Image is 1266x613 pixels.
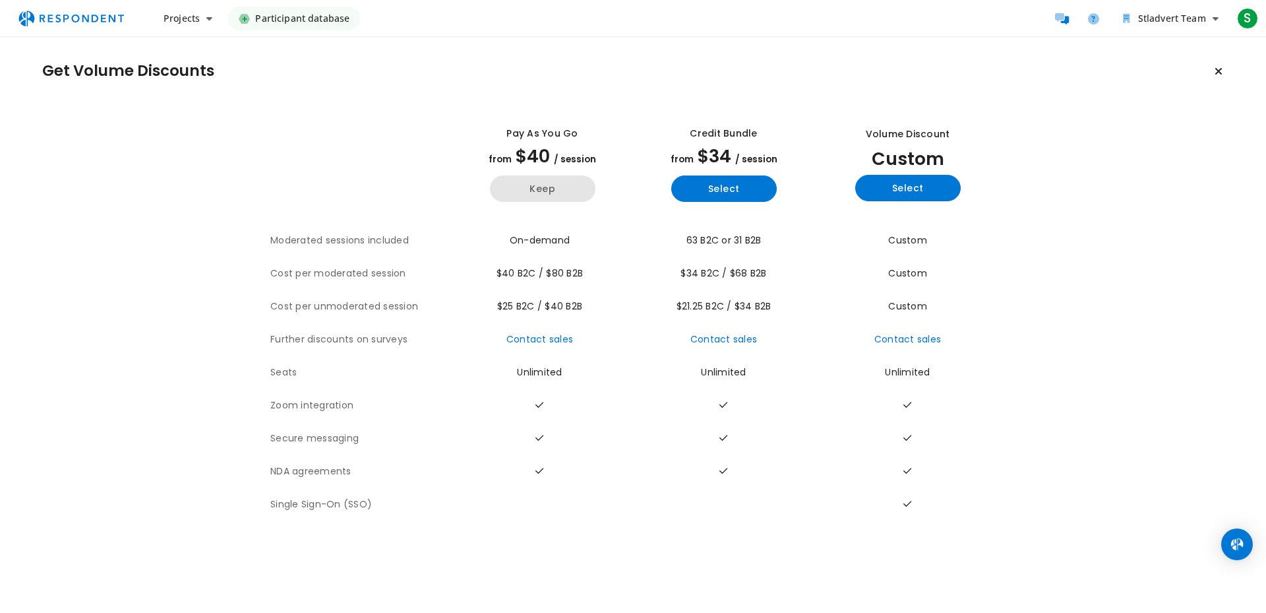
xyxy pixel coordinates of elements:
button: Stladvert Team [1112,7,1229,30]
img: respondent-logo.png [11,6,132,31]
span: Stladvert Team [1138,12,1206,24]
div: Open Intercom Messenger [1221,529,1253,560]
th: Cost per moderated session [270,257,452,290]
th: Further discounts on surveys [270,323,452,356]
span: from [489,153,512,166]
div: Credit Bundle [690,127,757,141]
button: Select yearly basic plan [671,176,777,202]
span: $34 [698,144,731,168]
span: Projects [164,12,200,24]
th: Zoom integration [270,389,452,422]
a: Contact sales [690,333,757,346]
span: Unlimited [517,366,562,379]
span: / session [554,153,596,166]
th: Cost per unmoderated session [270,290,452,323]
span: 63 B2C or 31 B2B [686,234,762,247]
div: Volume Discount [866,127,950,141]
span: / session [735,153,777,166]
a: Contact sales [874,333,941,346]
th: NDA agreements [270,455,452,488]
span: $40 B2C / $80 B2B [497,267,583,280]
a: Participant database [228,7,360,30]
span: On-demand [510,234,570,247]
span: S [1237,8,1258,29]
th: Moderated sessions included [270,224,452,257]
th: Secure messaging [270,422,452,455]
a: Contact sales [506,333,573,346]
button: Keep current yearly payg plan [490,176,595,202]
span: Participant database [255,7,349,30]
a: Help and support [1081,5,1107,32]
span: from [671,153,694,166]
button: Keep current plan [1205,58,1232,84]
div: Pay as you go [506,127,578,141]
span: Unlimited [885,366,930,379]
button: Projects [153,7,223,30]
h1: Get Volume Discounts [42,62,214,81]
a: Message participants [1049,5,1075,32]
button: Select yearly custom_static plan [855,175,961,201]
span: $21.25 B2C / $34 B2B [677,300,771,313]
th: Single Sign-On (SSO) [270,488,452,521]
span: Unlimited [701,366,746,379]
button: S [1234,7,1261,30]
span: Custom [872,146,944,171]
span: Custom [888,234,927,247]
th: Seats [270,356,452,389]
span: $40 [516,144,550,168]
span: $25 B2C / $40 B2B [497,300,582,313]
span: Custom [888,267,927,280]
span: Custom [888,300,927,313]
span: $34 B2C / $68 B2B [680,267,766,280]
